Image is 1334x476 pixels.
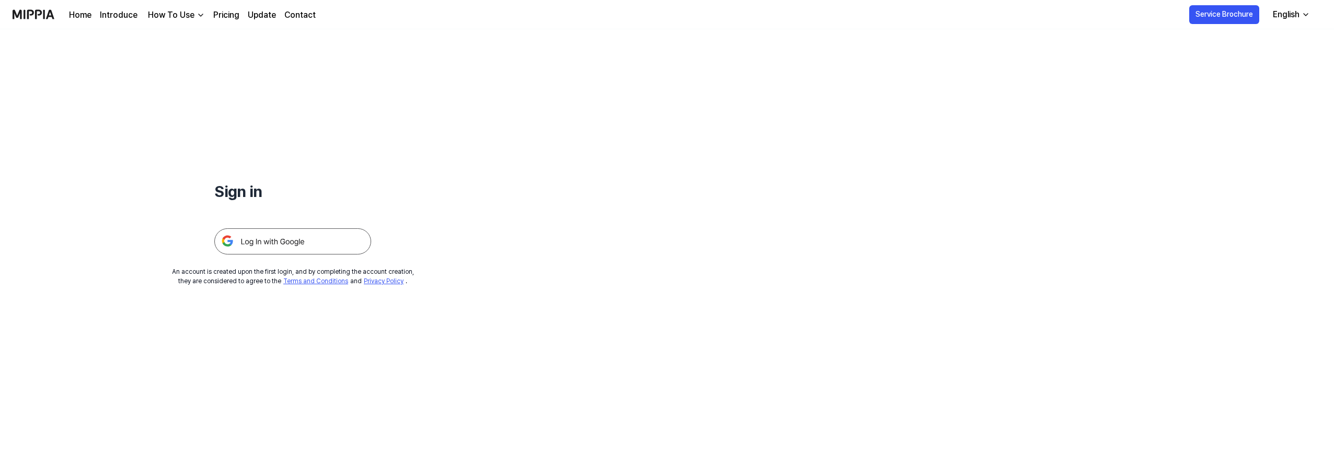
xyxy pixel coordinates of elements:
a: Pricing [213,9,239,21]
button: Service Brochure [1189,5,1259,24]
h1: Sign in [214,180,371,203]
a: Privacy Policy [364,277,404,285]
button: English [1264,4,1316,25]
div: How To Use [146,9,197,21]
button: How To Use [146,9,205,21]
div: English [1271,8,1302,21]
a: Update [248,9,276,21]
a: Home [69,9,91,21]
a: Contact [284,9,316,21]
a: Introduce [100,9,137,21]
a: Terms and Conditions [283,277,348,285]
div: An account is created upon the first login, and by completing the account creation, they are cons... [172,267,414,286]
img: down [197,11,205,19]
img: 구글 로그인 버튼 [214,228,371,254]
